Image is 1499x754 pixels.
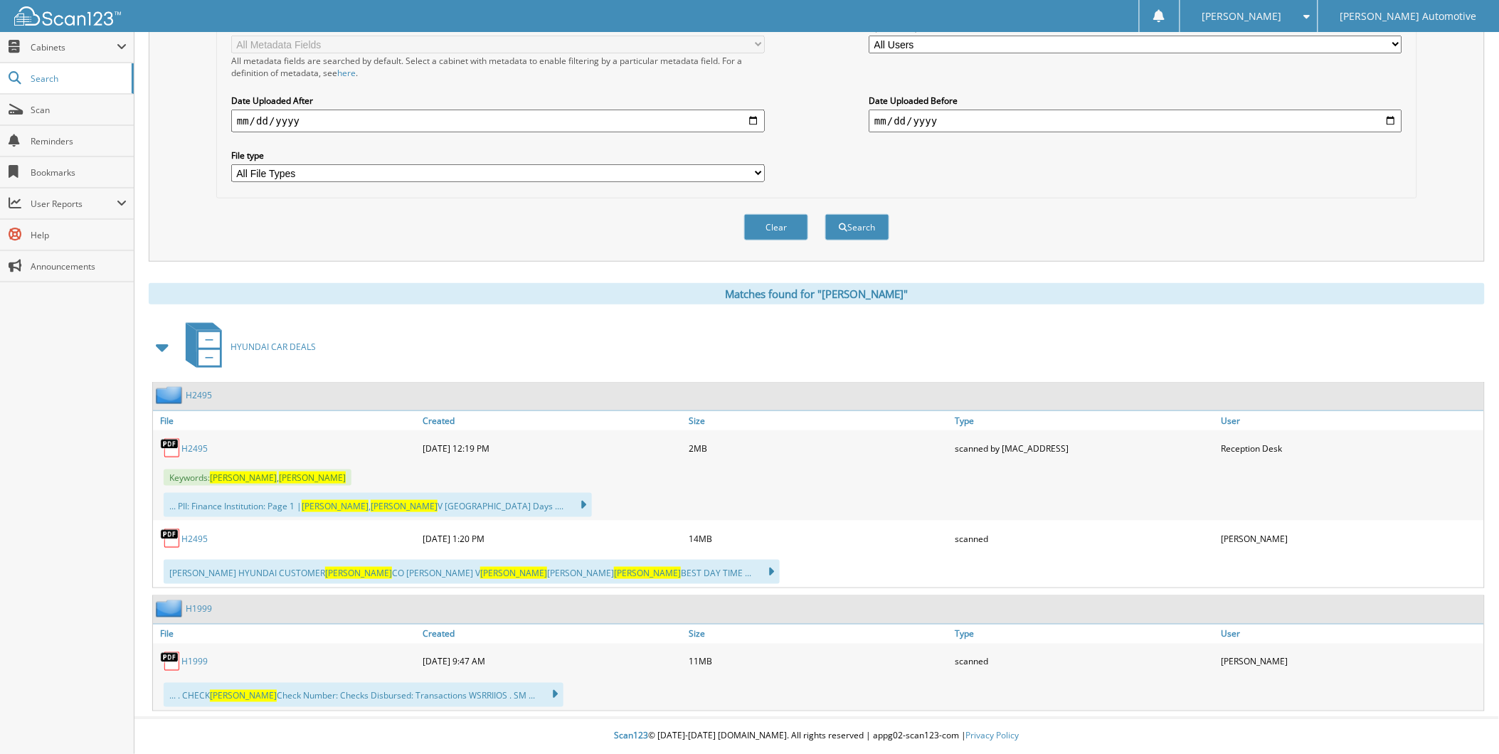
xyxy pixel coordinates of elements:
div: [PERSON_NAME] HYUNDAI CUSTOMER CO [PERSON_NAME] V [PERSON_NAME] BEST DAY TIME ... [164,560,780,584]
div: ... . CHECK Check Number: Checks Disbursed: Transactions WSRRIIOS . SM ... [164,683,563,707]
div: [DATE] 12:19 PM [419,434,685,462]
label: Date Uploaded After [231,95,765,107]
a: Type [952,411,1218,430]
img: folder2.png [156,386,186,404]
a: Size [685,411,951,430]
span: Cabinets [31,41,117,53]
span: Scan [31,104,127,116]
a: Type [952,625,1218,644]
span: [PERSON_NAME] [279,472,346,484]
div: 14MB [685,524,951,553]
img: PDF.png [160,437,181,459]
img: PDF.png [160,651,181,672]
span: [PERSON_NAME] [210,472,277,484]
a: Created [419,625,685,644]
img: scan123-logo-white.svg [14,6,121,26]
label: File type [231,149,765,161]
span: Bookmarks [31,166,127,179]
span: [PERSON_NAME] [1202,12,1282,21]
span: [PERSON_NAME] [325,567,392,579]
span: [PERSON_NAME] [371,500,438,512]
span: Scan123 [614,730,648,742]
span: [PERSON_NAME] [480,567,547,579]
button: Search [825,214,889,240]
a: HYUNDAI CAR DEALS [177,319,316,375]
div: scanned by [MAC_ADDRESS] [952,434,1218,462]
div: Reception Desk [1218,434,1484,462]
a: Created [419,411,685,430]
a: H1999 [186,602,212,615]
a: H1999 [181,656,208,668]
span: [PERSON_NAME] [614,567,681,579]
input: start [231,110,765,132]
label: Date Uploaded Before [869,95,1402,107]
a: here [337,67,356,79]
a: File [153,625,419,644]
div: [DATE] 1:20 PM [419,524,685,553]
a: H2495 [181,533,208,545]
input: end [869,110,1402,132]
span: [PERSON_NAME] [302,500,369,512]
a: Privacy Policy [966,730,1019,742]
span: Keywords: , [164,469,351,486]
span: [PERSON_NAME] [210,690,277,702]
a: Size [685,625,951,644]
button: Clear [744,214,808,240]
span: User Reports [31,198,117,210]
span: HYUNDAI CAR DEALS [231,341,316,353]
span: [PERSON_NAME] Automotive [1340,12,1477,21]
a: User [1218,625,1484,644]
img: PDF.png [160,528,181,549]
span: Announcements [31,260,127,272]
div: [PERSON_NAME] [1218,524,1484,553]
iframe: Chat Widget [1428,686,1499,754]
div: [PERSON_NAME] [1218,647,1484,676]
div: All metadata fields are searched by default. Select a cabinet with metadata to enable filtering b... [231,55,765,79]
a: User [1218,411,1484,430]
div: ... PII: Finance Institution: Page 1 | , V [GEOGRAPHIC_DATA] Days .... [164,493,592,517]
div: 2MB [685,434,951,462]
span: Reminders [31,135,127,147]
span: Search [31,73,125,85]
span: Help [31,229,127,241]
div: Matches found for "[PERSON_NAME]" [149,283,1485,304]
a: H2495 [186,389,212,401]
a: File [153,411,419,430]
img: folder2.png [156,600,186,617]
div: [DATE] 9:47 AM [419,647,685,676]
div: scanned [952,647,1218,676]
div: scanned [952,524,1218,553]
div: 11MB [685,647,951,676]
a: H2495 [181,442,208,455]
div: © [DATE]-[DATE] [DOMAIN_NAME]. All rights reserved | appg02-scan123-com | [134,719,1499,754]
